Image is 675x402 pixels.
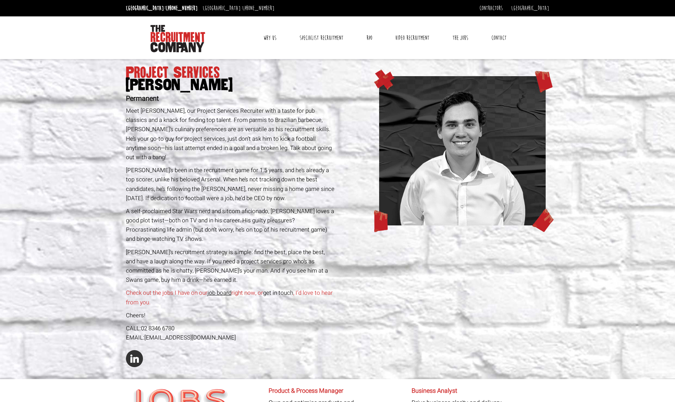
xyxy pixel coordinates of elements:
a: [GEOGRAPHIC_DATA] [511,4,549,12]
li: [GEOGRAPHIC_DATA]: [124,3,199,14]
h6: Business Analyst [412,388,522,394]
p: Meet [PERSON_NAME], our Project Services Recruiter with a taste for pub classics and a knack for ... [126,106,335,162]
a: [PHONE_NUMBER] [166,4,198,12]
a: 02 8346 6780 [141,324,174,333]
h6: Product & Process Manager [269,388,379,394]
p: [PERSON_NAME]’s recruitment strategy is simple: find the best, place the best, and have a laugh a... [126,248,335,285]
a: Contact [486,29,512,46]
h1: Project Services [126,67,335,91]
p: Check out the jobs I have on our right now, or , I’d love to hear from you. [126,288,335,307]
a: The Jobs [447,29,473,46]
img: The Recruitment Company [150,25,205,52]
p: [PERSON_NAME]’s been in the recruitment game for 1.5 years, and he’s already a top scorer, unlike... [126,166,335,203]
a: get in touch [263,289,293,297]
a: [EMAIL_ADDRESS][DOMAIN_NAME] [144,333,236,342]
a: Video Recruitment [390,29,434,46]
span: [PERSON_NAME] [126,79,335,91]
h2: Permanent [126,95,335,102]
img: www-sam.png [379,76,546,225]
div: EMAIL: [126,333,335,342]
div: CALL: [126,324,335,333]
p: A self-proclaimed Star Wars nerd and sitcom aficionado, [PERSON_NAME] loves a good plot twist—bot... [126,207,335,244]
a: RPO [361,29,377,46]
a: job board [207,289,231,297]
a: Why Us [258,29,282,46]
a: [PHONE_NUMBER] [242,4,274,12]
a: Specialist Recruitment [295,29,348,46]
a: Contractors [479,4,503,12]
li: [GEOGRAPHIC_DATA]: [201,3,276,14]
p: Cheers! [126,311,335,320]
